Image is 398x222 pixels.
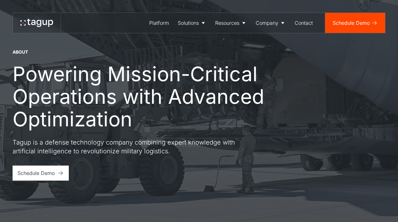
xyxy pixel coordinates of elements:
a: Company [251,13,290,33]
a: Schedule Demo [13,166,69,181]
a: Schedule Demo [325,13,385,33]
div: Schedule Demo [18,169,55,177]
div: Solutions [178,19,199,27]
div: Platform [149,19,169,27]
a: Solutions [173,13,211,33]
div: Contact [295,19,313,27]
a: Platform [145,13,173,33]
div: Company [256,19,278,27]
div: Schedule Demo [333,19,370,27]
div: About [13,49,28,55]
h1: Powering Mission-Critical Operations with Advanced Optimization [13,63,276,130]
a: Resources [211,13,251,33]
p: Tagup is a defense technology company combining expert knowledge with artificial intelligence to ... [13,138,239,156]
a: Contact [290,13,317,33]
div: Resources [215,19,239,27]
